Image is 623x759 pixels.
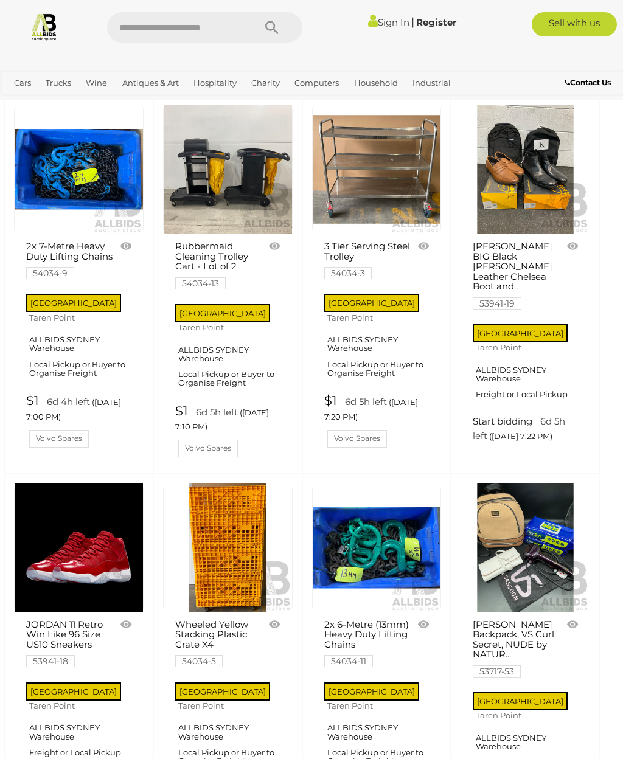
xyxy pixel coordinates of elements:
[290,73,344,93] a: Computers
[565,78,611,87] b: Contact Us
[411,15,414,29] span: |
[461,105,590,234] a: JOHNY BIG Black Morgan Leather Chelsea Boot and Bowden Tan Leather Loafer Style Boots, Assorted B...
[163,105,293,234] a: Rubbermaid Cleaning Trolley Cart - Lot of 2
[30,12,58,41] img: Allbids.com.au
[324,241,415,278] a: 3 Tier Serving Steel Trolley 54034-3
[9,93,57,113] a: Jewellery
[14,483,144,612] a: JORDAN 11 Retro Win Like 96 Size US10 Sneakers
[312,105,442,234] a: 3 Tier Serving Steel Trolley
[175,404,284,457] a: $1 6d 5h left ([DATE] 7:10 PM) Volvo Spares
[312,483,442,612] a: 2x 6-Metre (13mm) Heavy Duty Lifting Chains
[473,241,563,308] a: [PERSON_NAME] BIG Black [PERSON_NAME] Leather Chelsea Boot and.. 53941-19
[565,76,614,89] a: Contact Us
[473,620,563,676] a: [PERSON_NAME] Backpack, VS Curl Secret, NUDE by NATUR.. 53717-53
[175,620,266,667] a: Wheeled Yellow Stacking Plastic Crate X4 54034-5
[242,12,302,43] button: Search
[368,16,409,28] a: Sign In
[416,16,456,28] a: Register
[14,105,144,234] a: 2x 7-Metre Heavy Duty Lifting Chains
[189,73,242,93] a: Hospitality
[461,483,590,612] a: COLETTE Backpack, VS Curl Secret, NUDE by NATURE Brush Set and Vera Soft Wet Wipes - Lot of 5
[175,300,284,398] a: [GEOGRAPHIC_DATA] Taren Point ALLBIDS SYDNEY Warehouse Local Pickup or Buyer to Organise Freight
[324,620,415,667] a: 2x 6-Metre (13mm) Heavy Duty Lifting Chains 54034-11
[117,73,184,93] a: Antiques & Art
[324,290,433,387] a: [GEOGRAPHIC_DATA] Taren Point ALLBIDS SYDNEY Warehouse Local Pickup or Buyer to Organise Freight
[349,73,403,93] a: Household
[163,483,293,612] a: Wheeled Yellow Stacking Plastic Crate X4
[61,93,94,113] a: Office
[26,393,134,447] a: $1 6d 4h left ([DATE] 7:00 PM) Volvo Spares
[324,393,433,447] a: $1 6d 5h left ([DATE] 7:20 PM) Volvo Spares
[532,12,617,36] a: Sell with us
[81,73,112,93] a: Wine
[26,620,117,667] a: JORDAN 11 Retro Win Like 96 Size US10 Sneakers 53941-18
[99,93,134,113] a: Sports
[139,93,235,113] a: [GEOGRAPHIC_DATA]
[473,415,581,443] a: Start bidding 6d 5h left ([DATE] 7:22 PM)
[246,73,285,93] a: Charity
[9,73,36,93] a: Cars
[41,73,76,93] a: Trucks
[175,241,266,288] a: Rubbermaid Cleaning Trolley Cart - Lot of 2 54034-13
[408,73,456,93] a: Industrial
[473,321,581,409] a: [GEOGRAPHIC_DATA] Taren Point ALLBIDS SYDNEY Warehouse Freight or Local Pickup
[26,290,134,387] a: [GEOGRAPHIC_DATA] Taren Point ALLBIDS SYDNEY Warehouse Local Pickup or Buyer to Organise Freight
[26,241,117,278] a: 2x 7-Metre Heavy Duty Lifting Chains 54034-9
